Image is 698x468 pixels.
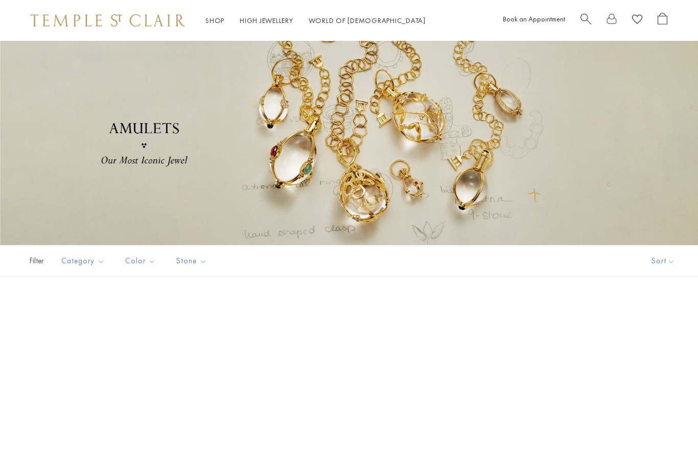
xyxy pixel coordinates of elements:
span: Category [56,255,112,267]
span: Stone [171,255,215,267]
button: Color [118,250,164,273]
iframe: Gorgias live chat messenger [647,420,688,458]
img: Temple St. Clair [31,14,185,27]
a: Open Shopping Bag [658,13,667,29]
a: ShopShop [205,16,224,25]
a: View Wishlist [632,13,642,29]
button: Show sort by [629,245,698,277]
span: Color [120,255,164,267]
button: Category [54,250,112,273]
a: World of [DEMOGRAPHIC_DATA]World of [DEMOGRAPHIC_DATA] [309,16,426,25]
a: High JewelleryHigh Jewellery [240,16,293,25]
a: Book an Appointment [503,14,565,23]
button: Stone [169,250,215,273]
nav: Main navigation [205,14,426,27]
a: Search [580,13,591,29]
